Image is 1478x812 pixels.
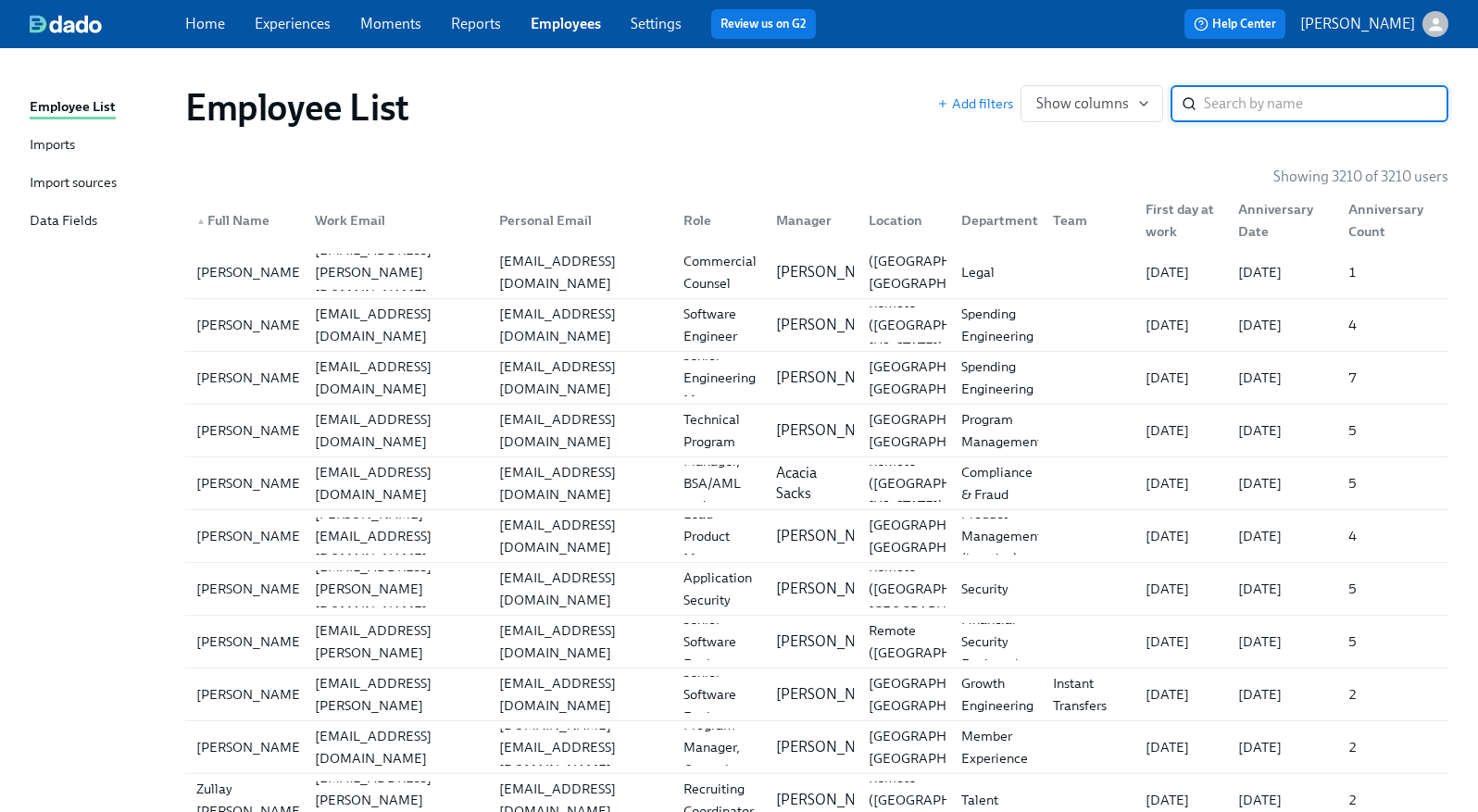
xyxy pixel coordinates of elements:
[676,303,761,347] div: Software Engineer
[676,250,764,294] div: Commercial Counsel
[854,202,946,239] div: Location
[1231,314,1334,336] div: [DATE]
[189,472,312,494] div: [PERSON_NAME]
[954,578,1039,600] div: Security
[1341,367,1445,389] div: 7
[1231,261,1334,283] div: [DATE]
[1273,167,1448,187] p: Showing 3210 of 3210 users
[185,246,1448,299] a: [PERSON_NAME][EMAIL_ADDRESS][PERSON_NAME][DOMAIN_NAME][EMAIL_ADDRESS][DOMAIN_NAME]Commercial Coun...
[492,567,669,611] div: [EMAIL_ADDRESS][DOMAIN_NAME]
[307,303,484,347] div: [EMAIL_ADDRESS][DOMAIN_NAME]
[307,356,484,400] div: [EMAIL_ADDRESS][DOMAIN_NAME]
[492,672,669,717] div: [EMAIL_ADDRESS][DOMAIN_NAME]
[492,303,669,347] div: [EMAIL_ADDRESS][DOMAIN_NAME]
[861,209,946,231] div: Location
[1341,314,1445,336] div: 4
[307,650,484,739] div: [PERSON_NAME][EMAIL_ADDRESS][PERSON_NAME][DOMAIN_NAME]
[185,405,1448,456] div: [PERSON_NAME][EMAIL_ADDRESS][DOMAIN_NAME][EMAIL_ADDRESS][DOMAIN_NAME]Senior Technical Program Man...
[769,209,854,231] div: Manager
[360,15,421,32] a: Moments
[1184,9,1285,39] button: Help Center
[492,250,669,294] div: [EMAIL_ADDRESS][DOMAIN_NAME]
[1341,736,1445,758] div: 2
[1046,672,1131,717] div: Instant Transfers
[185,15,225,32] a: Home
[492,619,669,664] div: [EMAIL_ADDRESS][DOMAIN_NAME]
[861,672,1016,717] div: [GEOGRAPHIC_DATA], [GEOGRAPHIC_DATA]
[30,210,170,233] a: Data Fields
[1231,367,1334,389] div: [DATE]
[185,668,1448,720] div: [PERSON_NAME][PERSON_NAME][EMAIL_ADDRESS][PERSON_NAME][DOMAIN_NAME][EMAIL_ADDRESS][DOMAIN_NAME]Se...
[676,544,761,633] div: Staff Application Security Engineer
[30,210,97,233] div: Data Fields
[189,261,312,283] div: [PERSON_NAME]
[30,134,170,157] a: Imports
[189,683,312,706] div: [PERSON_NAME]
[30,96,116,119] div: Employee List
[1341,419,1445,442] div: 5
[861,514,1016,558] div: [GEOGRAPHIC_DATA], [GEOGRAPHIC_DATA]
[189,525,312,547] div: [PERSON_NAME]
[1300,11,1448,37] button: [PERSON_NAME]
[1138,472,1223,494] div: [DATE]
[1231,736,1334,758] div: [DATE]
[1036,94,1147,113] span: Show columns
[1341,789,1445,811] div: 2
[185,510,1448,563] a: [PERSON_NAME][PERSON_NAME][EMAIL_ADDRESS][DOMAIN_NAME][EMAIL_ADDRESS][DOMAIN_NAME]Lead Product Ma...
[676,344,763,411] div: Senior Engineering Manager
[1341,631,1445,653] div: 5
[307,461,484,506] div: [EMAIL_ADDRESS][DOMAIN_NAME]
[1231,472,1334,494] div: [DATE]
[189,578,312,600] div: [PERSON_NAME]
[1138,578,1223,600] div: [DATE]
[255,15,331,32] a: Experiences
[776,790,891,810] p: [PERSON_NAME]
[307,556,484,622] div: [EMAIL_ADDRESS][PERSON_NAME][DOMAIN_NAME]
[185,246,1448,298] div: [PERSON_NAME][EMAIL_ADDRESS][PERSON_NAME][DOMAIN_NAME][EMAIL_ADDRESS][DOMAIN_NAME]Commercial Coun...
[307,239,484,306] div: [EMAIL_ADDRESS][PERSON_NAME][DOMAIN_NAME]
[776,684,891,705] p: [PERSON_NAME]
[492,408,669,453] div: [EMAIL_ADDRESS][DOMAIN_NAME]
[954,789,1039,811] div: Talent
[1334,202,1445,239] div: Anniversary Count
[954,503,1049,569] div: Product Management (inactive)
[861,619,1021,664] div: Remote ([GEOGRAPHIC_DATA])
[711,9,816,39] button: Review us on G2
[189,209,300,231] div: Full Name
[1231,683,1334,706] div: [DATE]
[185,616,1448,668] div: [PERSON_NAME][PERSON_NAME][EMAIL_ADDRESS][PERSON_NAME][DOMAIN_NAME][EMAIL_ADDRESS][DOMAIN_NAME]Se...
[1300,14,1415,34] p: [PERSON_NAME]
[1223,202,1334,239] div: Anniversary Date
[30,15,102,33] img: dado
[861,725,1016,769] div: [GEOGRAPHIC_DATA], [GEOGRAPHIC_DATA]
[185,85,409,130] h1: Employee List
[954,608,1041,675] div: Financial Security Engineering
[185,352,1448,404] div: [PERSON_NAME][EMAIL_ADDRESS][DOMAIN_NAME][EMAIL_ADDRESS][DOMAIN_NAME]Senior Engineering Manager[P...
[1231,631,1334,653] div: [DATE]
[185,510,1448,562] div: [PERSON_NAME][PERSON_NAME][EMAIL_ADDRESS][DOMAIN_NAME][EMAIL_ADDRESS][DOMAIN_NAME]Lead Product Ma...
[189,314,312,336] div: [PERSON_NAME]
[761,202,854,239] div: Manager
[861,356,1016,400] div: [GEOGRAPHIC_DATA], [GEOGRAPHIC_DATA]
[954,672,1041,717] div: Growth Engineering
[185,563,1448,615] div: [PERSON_NAME][EMAIL_ADDRESS][PERSON_NAME][DOMAIN_NAME][EMAIL_ADDRESS][DOMAIN_NAME]Staff Applicati...
[451,15,501,32] a: Reports
[1038,202,1131,239] div: Team
[1341,525,1445,547] div: 4
[307,209,484,231] div: Work Email
[185,299,1448,352] a: [PERSON_NAME][EMAIL_ADDRESS][DOMAIN_NAME][EMAIL_ADDRESS][DOMAIN_NAME]Software Engineer[PERSON_NAM...
[1138,683,1223,706] div: [DATE]
[676,386,761,475] div: Senior Technical Program Manager
[954,356,1041,400] div: Spending Engineering
[492,714,669,781] div: [DOMAIN_NAME][EMAIL_ADDRESS][DOMAIN_NAME]
[954,303,1041,347] div: Spending Engineering
[185,563,1448,616] a: [PERSON_NAME][EMAIL_ADDRESS][PERSON_NAME][DOMAIN_NAME][EMAIL_ADDRESS][DOMAIN_NAME]Staff Applicati...
[669,202,761,239] div: Role
[307,503,484,569] div: [PERSON_NAME][EMAIL_ADDRESS][DOMAIN_NAME]
[1231,525,1334,547] div: [DATE]
[189,631,312,653] div: [PERSON_NAME]
[1231,198,1334,243] div: Anniversary Date
[1138,631,1223,653] div: [DATE]
[1138,198,1223,243] div: First day at work
[1231,789,1334,811] div: [DATE]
